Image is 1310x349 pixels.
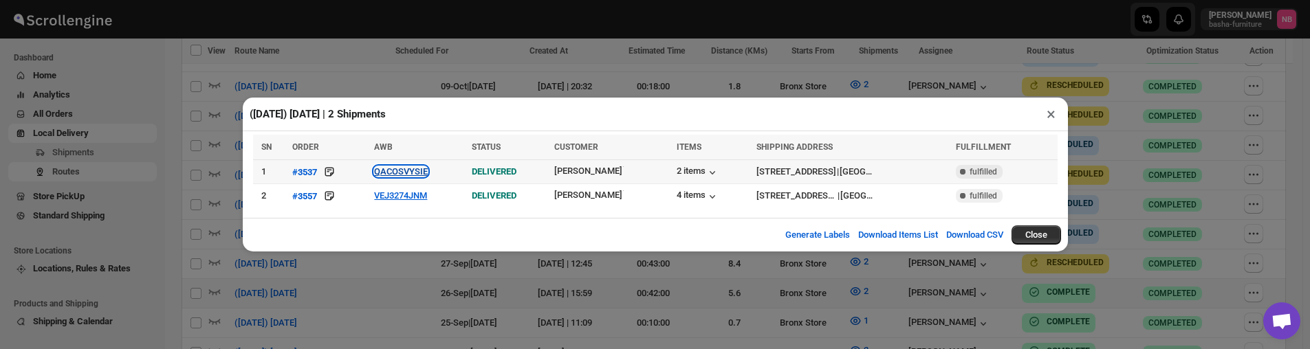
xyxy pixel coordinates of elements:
[554,190,624,203] button: [PERSON_NAME]
[554,166,624,179] button: [PERSON_NAME]
[956,142,1011,152] span: FULFILLMENT
[292,142,319,152] span: ORDER
[472,166,516,177] span: DELIVERED
[374,166,428,177] button: QACOSVYSIE
[938,221,1012,249] button: Download CSV
[840,165,875,179] div: [GEOGRAPHIC_DATA]
[1263,302,1300,339] div: Open chat
[292,189,317,203] button: #3557
[554,142,598,152] span: CUSTOMER
[472,190,516,201] span: DELIVERED
[756,189,837,203] div: [STREET_ADDRESS][PERSON_NAME]
[261,142,272,152] span: SN
[1041,104,1061,124] button: ×
[677,166,719,179] button: 2 items
[756,189,947,203] div: |
[253,184,289,208] td: 2
[292,167,317,177] div: #3537
[756,165,947,179] div: |
[472,142,501,152] span: STATUS
[374,190,427,201] button: VEJ3274JNM
[374,142,393,152] span: AWB
[970,166,997,177] span: fulfilled
[756,165,836,179] div: [STREET_ADDRESS]
[970,190,997,201] span: fulfilled
[677,142,701,152] span: ITEMS
[840,189,875,203] div: [GEOGRAPHIC_DATA]
[292,191,317,201] div: #3557
[253,160,289,184] td: 1
[250,107,386,121] h2: ([DATE]) [DATE] | 2 Shipments
[777,221,858,249] button: Generate Labels
[756,142,833,152] span: SHIPPING ADDRESS
[1012,225,1061,245] button: Close
[292,165,317,179] button: #3537
[677,190,719,203] button: 4 items
[850,221,946,249] button: Download Items List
